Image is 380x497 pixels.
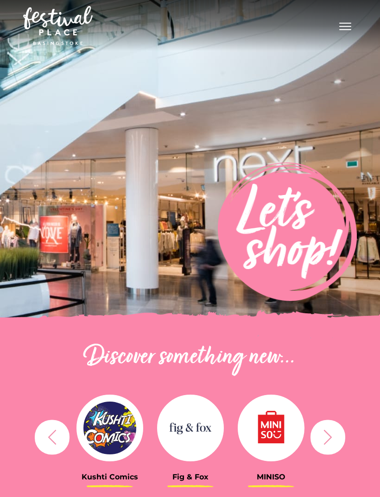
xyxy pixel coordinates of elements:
[238,391,304,481] a: MINISO
[76,472,143,481] h3: Kushti Comics
[30,343,350,372] h2: Discover something new...
[23,6,93,45] img: Festival Place Logo
[157,391,224,481] a: Fig & Fox
[238,472,304,481] h3: MINISO
[76,391,143,481] a: Kushti Comics
[157,472,224,481] h3: Fig & Fox
[334,19,357,32] button: Toggle navigation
